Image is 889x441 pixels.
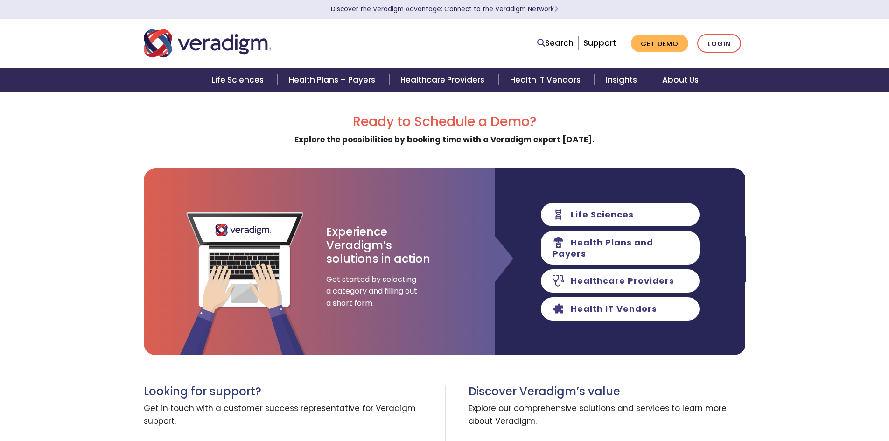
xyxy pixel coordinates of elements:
[583,37,616,49] a: Support
[554,5,558,14] span: Learn More
[651,68,710,92] a: About Us
[144,399,438,432] span: Get in touch with a customer success representative for Veradigm support.
[537,37,574,49] a: Search
[469,399,746,432] span: Explore our comprehensive solutions and services to learn more about Veradigm.
[469,385,746,399] h3: Discover Veradigm’s value
[144,385,438,399] h3: Looking for support?
[326,225,431,266] h3: Experience Veradigm’s solutions in action
[278,68,389,92] a: Health Plans + Payers
[294,134,595,145] strong: Explore the possibilities by booking time with a Veradigm expert [DATE].
[697,34,741,53] a: Login
[200,68,278,92] a: Life Sciences
[331,5,558,14] a: Discover the Veradigm Advantage: Connect to the Veradigm NetworkLearn More
[144,114,746,130] h2: Ready to Schedule a Demo?
[499,68,595,92] a: Health IT Vendors
[595,68,651,92] a: Insights
[144,28,272,59] img: Veradigm logo
[631,35,688,53] a: Get Demo
[389,68,498,92] a: Healthcare Providers
[326,273,420,309] span: Get started by selecting a category and filling out a short form.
